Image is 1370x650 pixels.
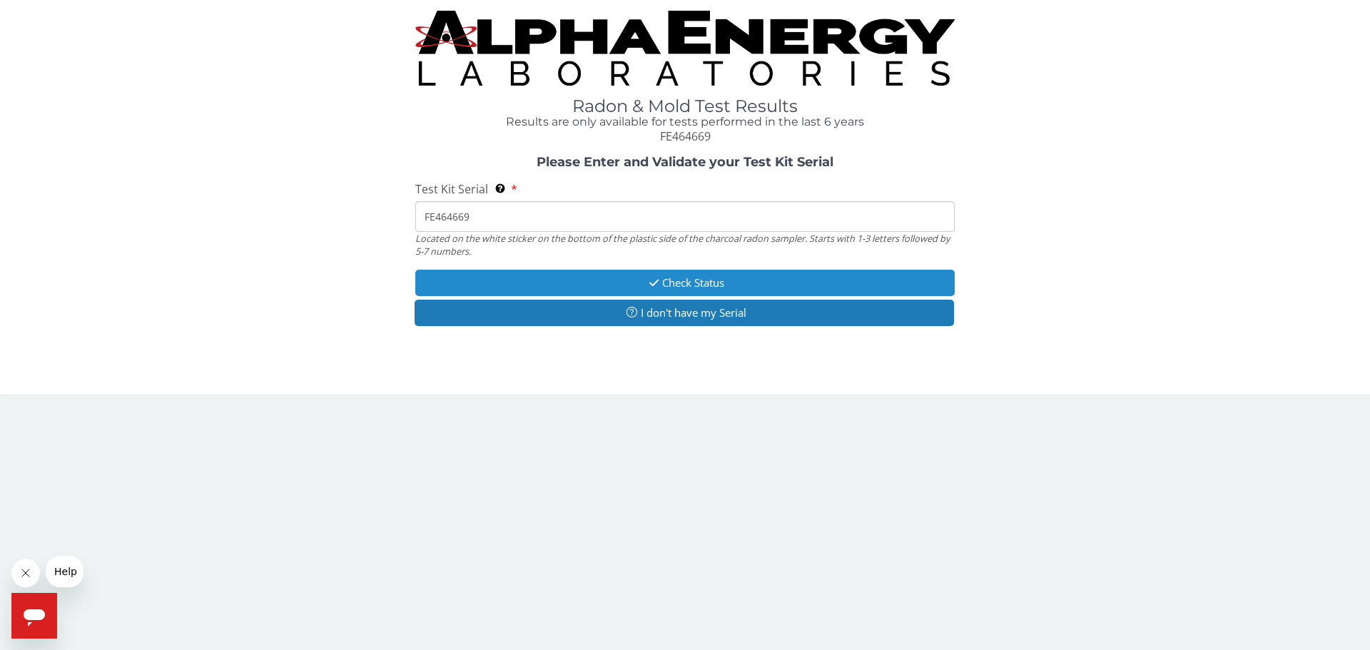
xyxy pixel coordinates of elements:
button: Check Status [415,270,955,296]
strong: Please Enter and Validate your Test Kit Serial [537,154,833,170]
span: Test Kit Serial [415,181,488,197]
button: I don't have my Serial [415,300,954,326]
div: Located on the white sticker on the bottom of the plastic side of the charcoal radon sampler. Sta... [415,232,955,258]
iframe: Close message [11,559,40,587]
span: FE464669 [660,128,711,144]
img: TightCrop.jpg [415,11,955,86]
h1: Radon & Mold Test Results [415,97,955,116]
h4: Results are only available for tests performed in the last 6 years [415,116,955,128]
iframe: Button to launch messaging window [11,593,57,639]
iframe: Message from company [46,556,83,587]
